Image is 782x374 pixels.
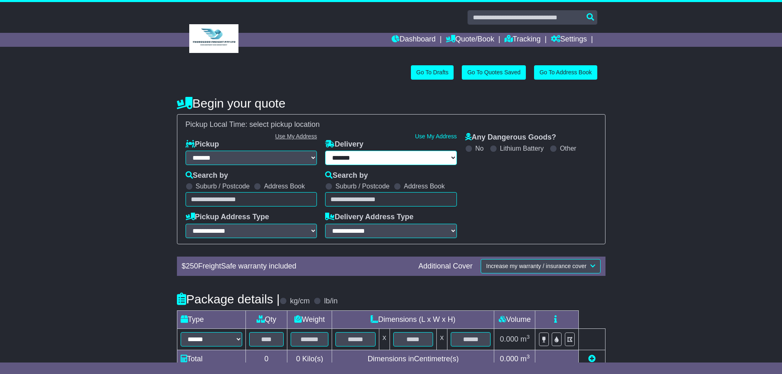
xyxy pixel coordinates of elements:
a: Quote/Book [446,33,494,47]
td: Type [177,310,245,328]
label: Delivery Address Type [325,213,413,222]
span: m [521,355,530,363]
span: 0.000 [500,355,518,363]
span: m [521,335,530,343]
td: x [379,328,390,350]
span: 0.000 [500,335,518,343]
span: select pickup location [250,120,320,128]
td: Dimensions in Centimetre(s) [332,350,494,368]
td: Total [177,350,245,368]
a: Dashboard [392,33,436,47]
td: Volume [494,310,535,328]
h4: Package details | [177,292,280,306]
label: Suburb / Postcode [335,182,390,190]
label: Search by [186,171,228,180]
label: Address Book [264,182,305,190]
label: Pickup [186,140,219,149]
a: Add new item [588,355,596,363]
td: Weight [287,310,332,328]
label: No [475,145,484,152]
sup: 3 [527,334,530,340]
td: Dimensions (L x W x H) [332,310,494,328]
span: 250 [186,262,198,270]
label: Suburb / Postcode [196,182,250,190]
label: Any Dangerous Goods? [465,133,556,142]
label: lb/in [324,297,337,306]
div: Additional Cover [414,262,477,271]
a: Go To Drafts [411,65,454,80]
div: $ FreightSafe warranty included [178,262,415,271]
sup: 3 [527,353,530,360]
label: Address Book [404,182,445,190]
td: 0 [245,350,287,368]
a: Use My Address [415,133,457,140]
h4: Begin your quote [177,96,605,110]
td: Kilo(s) [287,350,332,368]
span: 0 [296,355,300,363]
label: kg/cm [290,297,310,306]
a: Go To Address Book [534,65,597,80]
label: Other [560,145,576,152]
div: Pickup Local Time: [181,120,601,129]
label: Search by [325,171,368,180]
td: x [437,328,447,350]
a: Use My Address [275,133,317,140]
label: Pickup Address Type [186,213,269,222]
a: Settings [551,33,587,47]
span: Increase my warranty / insurance cover [486,263,586,269]
a: Tracking [505,33,541,47]
a: Go To Quotes Saved [462,65,526,80]
td: Qty [245,310,287,328]
label: Delivery [325,140,363,149]
label: Lithium Battery [500,145,544,152]
button: Increase my warranty / insurance cover [481,259,600,273]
